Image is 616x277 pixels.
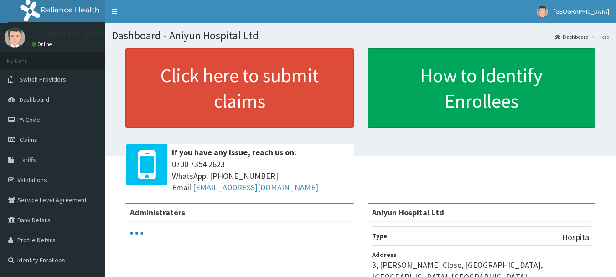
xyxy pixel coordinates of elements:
[130,207,185,218] b: Administrators
[537,6,548,17] img: User Image
[372,207,444,218] strong: Aniyun Hospital Ltd
[172,147,296,157] b: If you have any issue, reach us on:
[112,30,609,42] h1: Dashboard - Aniyun Hospital Ltd
[554,7,609,16] span: [GEOGRAPHIC_DATA]
[555,33,589,41] a: Dashboard
[32,30,107,38] p: [GEOGRAPHIC_DATA]
[32,41,54,47] a: Online
[562,231,591,243] p: Hospital
[20,136,37,144] span: Claims
[20,95,49,104] span: Dashboard
[20,75,66,84] span: Switch Providers
[20,156,36,164] span: Tariffs
[5,27,25,48] img: User Image
[172,158,349,193] span: 0700 7354 2623 WhatsApp: [PHONE_NUMBER] Email:
[125,48,354,128] a: Click here to submit claims
[590,33,609,41] li: Here
[193,182,318,193] a: [EMAIL_ADDRESS][DOMAIN_NAME]
[372,251,397,259] b: Address
[130,226,144,240] svg: audio-loading
[368,48,596,128] a: How to Identify Enrollees
[372,232,387,240] b: Type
